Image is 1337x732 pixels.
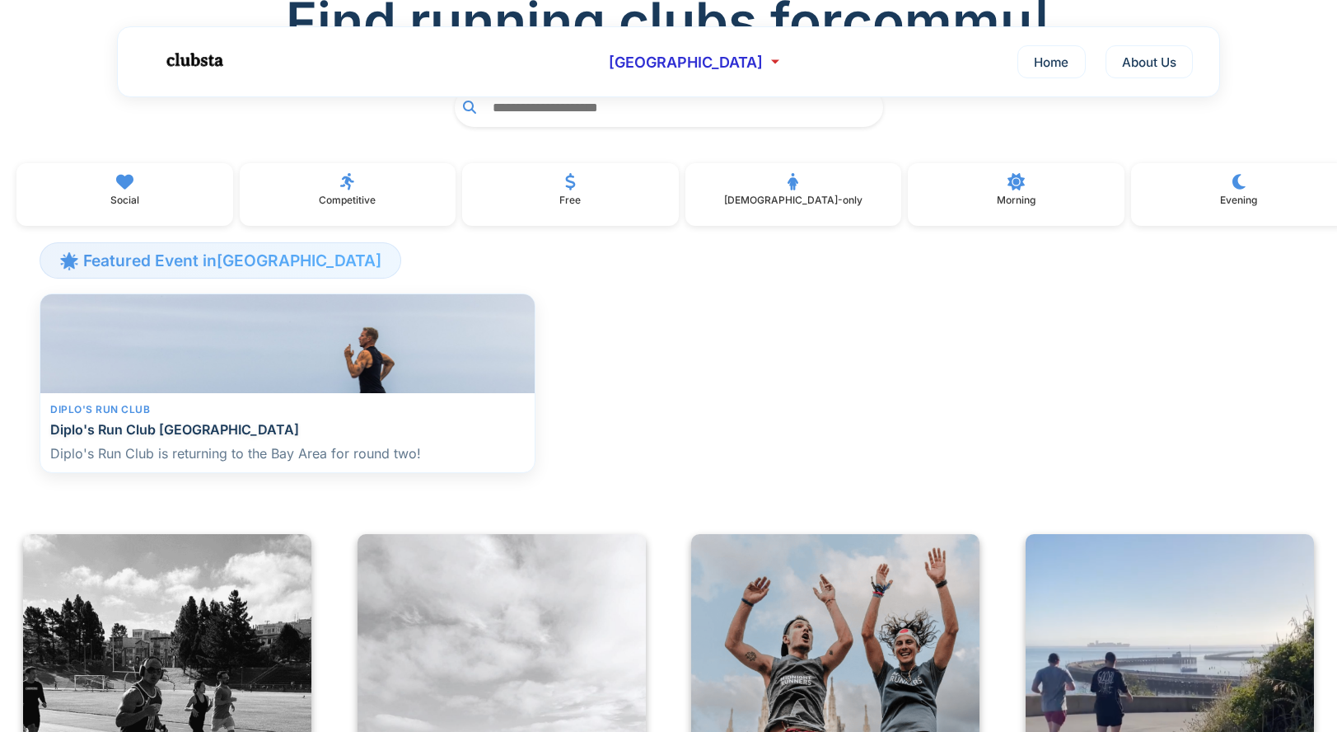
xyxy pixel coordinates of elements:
[1106,45,1193,78] a: About Us
[110,194,139,206] p: Social
[609,54,763,71] span: [GEOGRAPHIC_DATA]
[33,293,542,395] img: Diplo's Run Club San Francisco
[997,194,1035,206] p: Morning
[319,194,376,206] p: Competitive
[50,403,525,415] div: Diplo's Run Club
[144,40,243,81] img: Logo
[1017,45,1085,78] a: Home
[724,194,863,206] p: [DEMOGRAPHIC_DATA]-only
[40,242,401,278] h3: 🌟 Featured Event in [GEOGRAPHIC_DATA]
[559,194,581,206] p: Free
[50,444,525,462] p: Diplo's Run Club is returning to the Bay Area for round two!
[50,422,525,438] h4: Diplo's Run Club [GEOGRAPHIC_DATA]
[1220,194,1257,206] p: Evening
